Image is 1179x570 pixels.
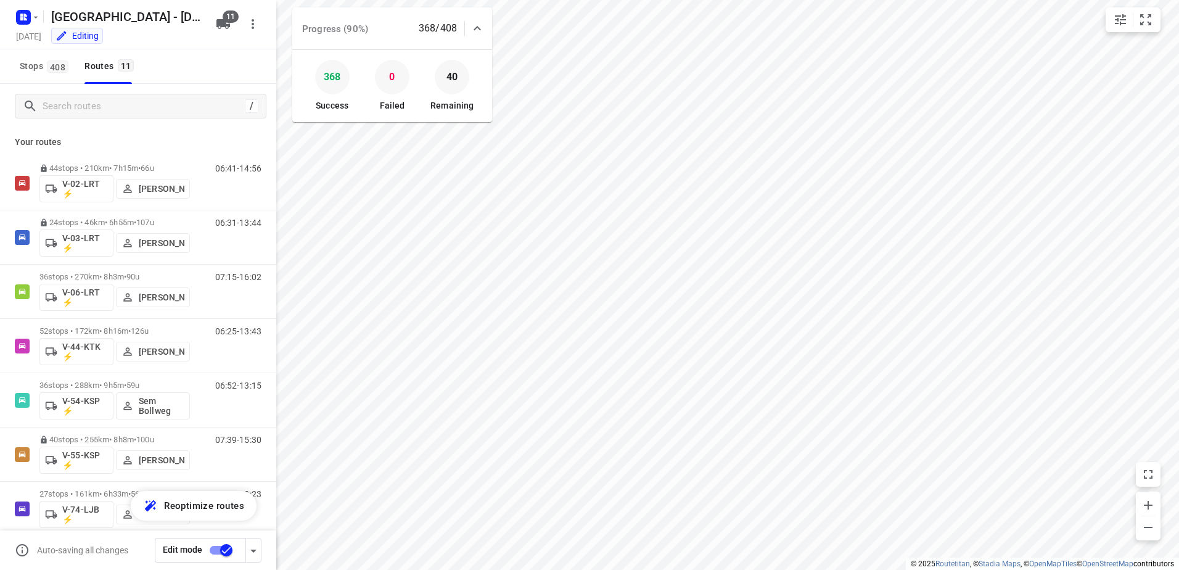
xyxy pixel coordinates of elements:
[164,498,244,514] span: Reoptimize routes
[126,381,139,390] span: 59u
[39,229,113,257] button: V-03-LRT ⚡
[215,381,261,390] p: 06:52-13:15
[39,435,190,444] p: 40 stops • 255km • 8h8m
[126,272,139,281] span: 90u
[124,272,126,281] span: •
[1133,7,1158,32] button: Fit zoom
[62,233,108,253] p: V-03-LRT ⚡
[302,23,368,35] span: Progress (90%)
[139,292,184,302] p: [PERSON_NAME]
[116,505,190,524] button: [PERSON_NAME]
[215,489,261,499] p: 08:16-13:23
[55,30,99,42] div: You are currently in edit mode.
[141,163,154,173] span: 66u
[134,218,136,227] span: •
[138,163,141,173] span: •
[246,542,261,558] div: Driver app settings
[39,272,190,281] p: 36 stops • 270km • 8h3m
[39,381,190,390] p: 36 stops • 288km • 9h5m
[116,287,190,307] button: [PERSON_NAME]
[139,396,184,416] p: Sem Bollweg
[39,501,113,528] button: V-74-LJB ⚡
[116,450,190,470] button: [PERSON_NAME]
[380,99,405,112] p: Failed
[139,347,184,357] p: [PERSON_NAME]
[62,505,108,524] p: V-74-LJB ⚡
[116,179,190,199] button: [PERSON_NAME]
[223,10,239,23] span: 11
[46,7,206,27] h5: [GEOGRAPHIC_DATA] - [DATE]
[215,435,261,445] p: 07:39-15:30
[118,59,134,72] span: 11
[389,68,395,86] p: 0
[11,29,46,43] h5: Project date
[62,450,108,470] p: V-55-KSP ⚡
[1082,560,1133,568] a: OpenStreetMap
[245,99,258,113] div: /
[215,272,261,282] p: 07:15-16:02
[292,7,492,49] div: Progress (90%)368/408
[43,97,245,116] input: Search routes
[37,545,128,555] p: Auto-saving all changes
[1029,560,1077,568] a: OpenMapTiles
[84,59,138,74] div: Routes
[62,342,108,361] p: V-44-KTK ⚡
[324,68,340,86] p: 368
[446,68,458,86] p: 40
[1106,7,1161,32] div: small contained button group
[39,338,113,365] button: V-44-KTK ⚡
[316,99,348,112] p: Success
[39,163,190,173] p: 44 stops • 210km • 7h15m
[39,392,113,419] button: V-54-KSP ⚡
[979,560,1021,568] a: Stadia Maps
[39,218,190,227] p: 24 stops • 46km • 6h55m
[131,491,257,521] button: Reoptimize routes
[39,175,113,202] button: V-02-LRT ⚡
[128,489,131,498] span: •
[124,381,126,390] span: •
[430,99,474,112] p: Remaining
[39,447,113,474] button: V-55-KSP ⚡
[215,218,261,228] p: 06:31-13:44
[419,21,457,36] p: 368/408
[39,326,190,336] p: 52 stops • 172km • 8h16m
[116,342,190,361] button: [PERSON_NAME]
[131,489,144,498] span: 56u
[1108,7,1133,32] button: Map settings
[935,560,970,568] a: Routetitan
[20,59,72,74] span: Stops
[39,284,113,311] button: V-06-LRT ⚡
[215,326,261,336] p: 06:25-13:43
[62,179,108,199] p: V-02-LRT ⚡
[139,184,184,194] p: [PERSON_NAME]
[116,392,190,419] button: Sem Bollweg
[136,218,154,227] span: 107u
[116,233,190,253] button: [PERSON_NAME]
[139,238,184,248] p: [PERSON_NAME]
[62,287,108,307] p: V-06-LRT ⚡
[128,326,131,336] span: •
[163,545,202,555] span: Edit mode
[211,12,236,36] button: 11
[139,455,184,465] p: [PERSON_NAME]
[134,435,136,444] span: •
[47,60,68,73] span: 408
[62,396,108,416] p: V-54-KSP ⚡
[15,136,261,149] p: Your routes
[911,560,1174,568] li: © 2025 , © , © © contributors
[131,326,149,336] span: 126u
[136,435,154,444] span: 100u
[215,163,261,173] p: 06:41-14:56
[39,489,190,498] p: 27 stops • 161km • 6h33m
